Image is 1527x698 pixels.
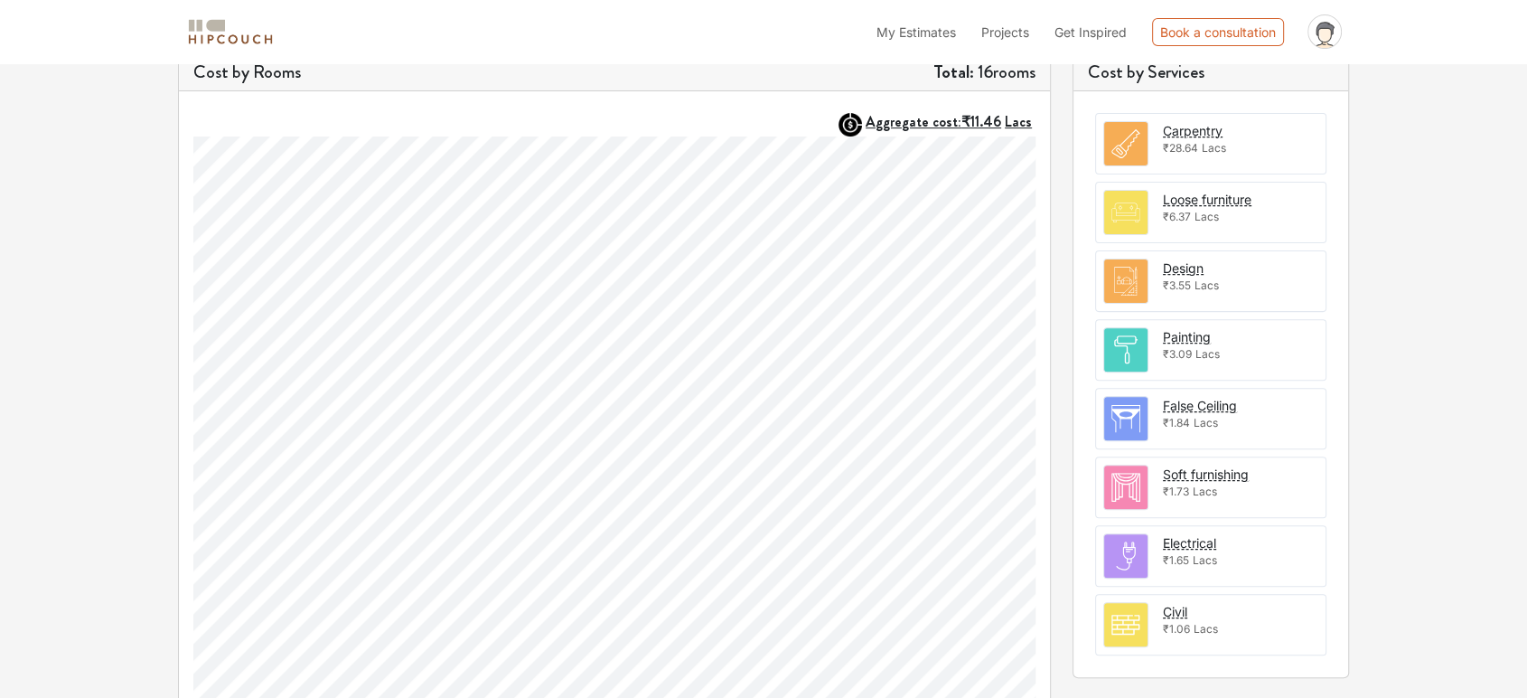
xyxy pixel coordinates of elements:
button: Soft furnishing [1163,465,1249,484]
span: ₹28.64 [1163,141,1198,155]
img: AggregateIcon [838,113,862,137]
span: Lacs [1202,141,1226,155]
img: room.svg [1104,603,1148,646]
span: My Estimates [876,24,956,40]
span: ₹1.65 [1163,553,1189,567]
button: Painting [1163,327,1211,346]
span: Lacs [1194,278,1219,292]
span: ₹1.73 [1163,485,1189,498]
span: Get Inspired [1054,24,1127,40]
button: False Ceiling [1163,396,1237,415]
span: Lacs [1005,111,1032,132]
span: Lacs [1195,347,1220,361]
img: room.svg [1104,466,1148,509]
h5: Cost by Rooms [193,61,301,83]
button: Carpentry [1163,121,1223,140]
span: ₹11.46 [961,111,1001,132]
img: room.svg [1104,122,1148,165]
img: room.svg [1104,191,1148,234]
img: room.svg [1104,397,1148,440]
span: ₹1.84 [1163,416,1190,429]
button: Aggregate cost:₹11.46Lacs [866,113,1035,130]
button: Loose furniture [1163,190,1251,209]
strong: Total: [933,59,974,85]
span: Lacs [1193,485,1217,498]
strong: Aggregate cost: [866,111,1032,132]
div: Book a consultation [1152,18,1284,46]
span: Lacs [1194,210,1219,223]
span: logo-horizontal.svg [185,12,276,52]
span: ₹3.09 [1163,347,1192,361]
h5: 16 rooms [933,61,1035,83]
span: ₹6.37 [1163,210,1191,223]
span: Lacs [1194,416,1218,429]
img: room.svg [1104,534,1148,578]
img: room.svg [1104,328,1148,372]
button: Civil [1163,602,1187,621]
span: ₹1.06 [1163,622,1190,636]
h5: Cost by Services [1088,61,1334,83]
span: Projects [981,24,1029,40]
button: Design [1163,259,1204,278]
span: Lacs [1194,622,1218,636]
button: Electrical [1163,533,1216,552]
span: Lacs [1193,553,1217,567]
img: room.svg [1104,259,1148,303]
span: ₹3.55 [1163,278,1191,292]
img: logo-horizontal.svg [185,16,276,48]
